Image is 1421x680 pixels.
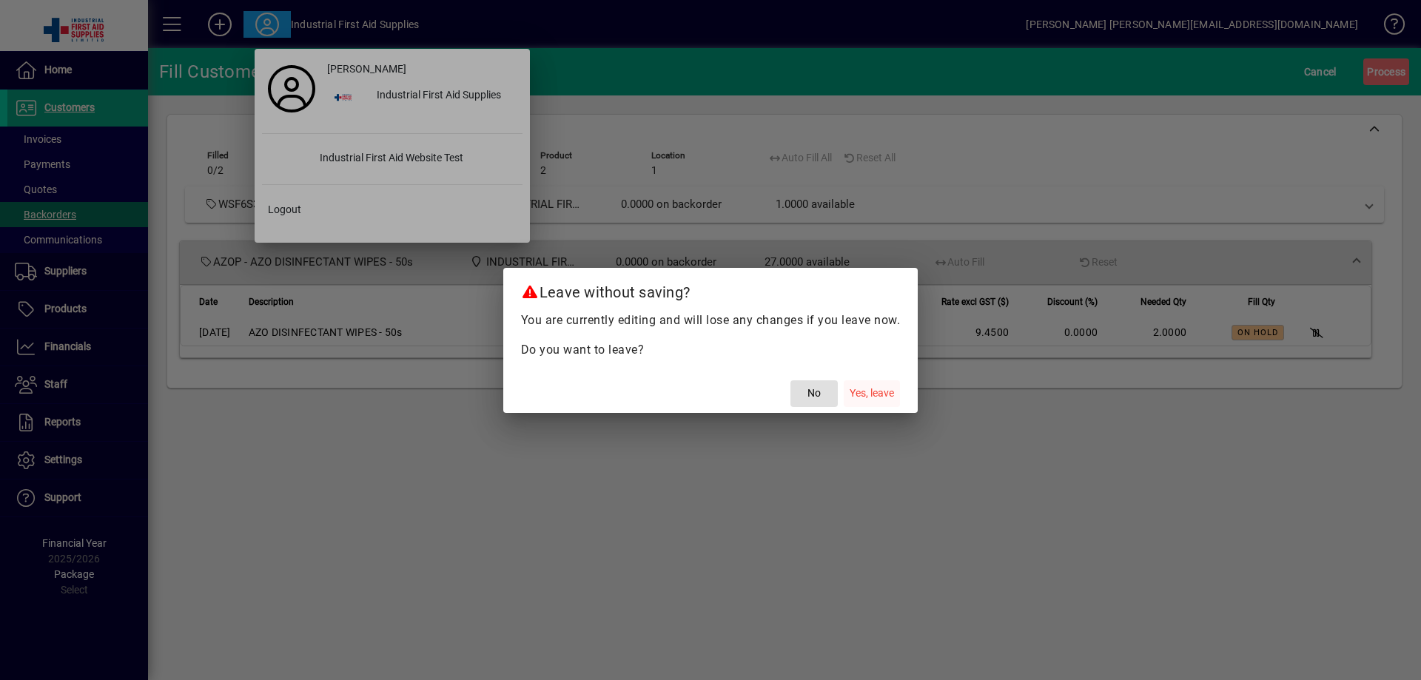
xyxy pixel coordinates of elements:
span: No [807,386,821,401]
p: You are currently editing and will lose any changes if you leave now. [521,312,901,329]
span: Yes, leave [850,386,894,401]
h2: Leave without saving? [503,268,918,311]
button: Yes, leave [844,380,900,407]
button: No [790,380,838,407]
p: Do you want to leave? [521,341,901,359]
